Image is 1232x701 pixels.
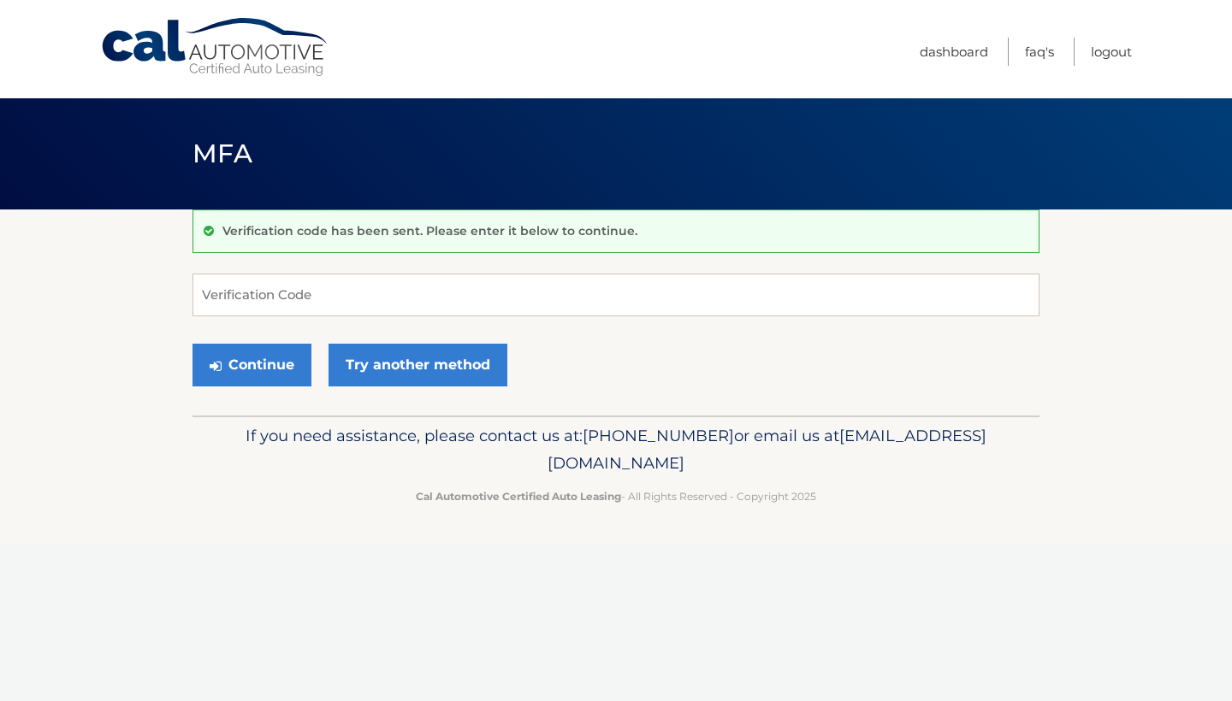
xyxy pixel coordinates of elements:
[100,17,331,78] a: Cal Automotive
[1025,38,1054,66] a: FAQ's
[192,138,252,169] span: MFA
[548,426,986,473] span: [EMAIL_ADDRESS][DOMAIN_NAME]
[204,487,1028,505] p: - All Rights Reserved - Copyright 2025
[192,274,1039,316] input: Verification Code
[329,344,507,386] a: Try another method
[1091,38,1132,66] a: Logout
[192,344,311,386] button: Continue
[920,38,988,66] a: Dashboard
[416,490,621,503] strong: Cal Automotive Certified Auto Leasing
[222,223,637,239] p: Verification code has been sent. Please enter it below to continue.
[583,426,734,445] span: [PHONE_NUMBER]
[204,422,1028,477] p: If you need assistance, please contact us at: or email us at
